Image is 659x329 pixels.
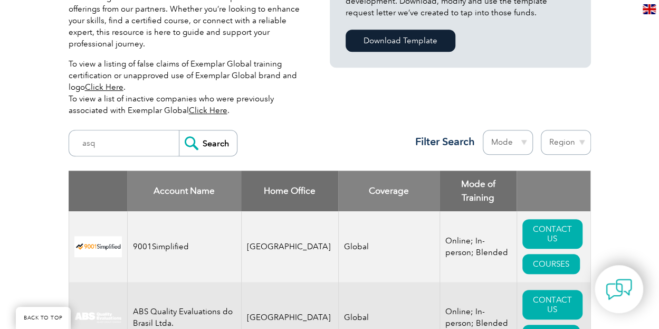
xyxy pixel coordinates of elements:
th: Coverage: activate to sort column ascending [338,171,440,211]
th: Home Office: activate to sort column ascending [241,171,338,211]
td: 9001Simplified [127,211,241,282]
h3: Filter Search [409,135,475,148]
th: Account Name: activate to sort column descending [127,171,241,211]
td: Global [338,211,440,282]
a: COURSES [522,254,580,274]
img: c92924ac-d9bc-ea11-a814-000d3a79823d-logo.jpg [74,312,122,323]
a: Click Here [189,106,227,115]
img: en [643,4,656,14]
th: Mode of Training: activate to sort column ascending [440,171,517,211]
img: 37c9c059-616f-eb11-a812-002248153038-logo.png [74,236,122,258]
th: : activate to sort column ascending [517,171,590,211]
img: contact-chat.png [606,276,632,303]
a: Click Here [85,82,123,92]
a: CONTACT US [522,219,582,249]
td: [GEOGRAPHIC_DATA] [241,211,338,282]
a: CONTACT US [522,290,582,319]
td: Online; In-person; Blended [440,211,517,282]
a: Download Template [346,30,455,52]
p: To view a listing of false claims of Exemplar Global training certification or unapproved use of ... [69,58,304,116]
a: BACK TO TOP [16,307,71,329]
input: Search [179,130,237,156]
